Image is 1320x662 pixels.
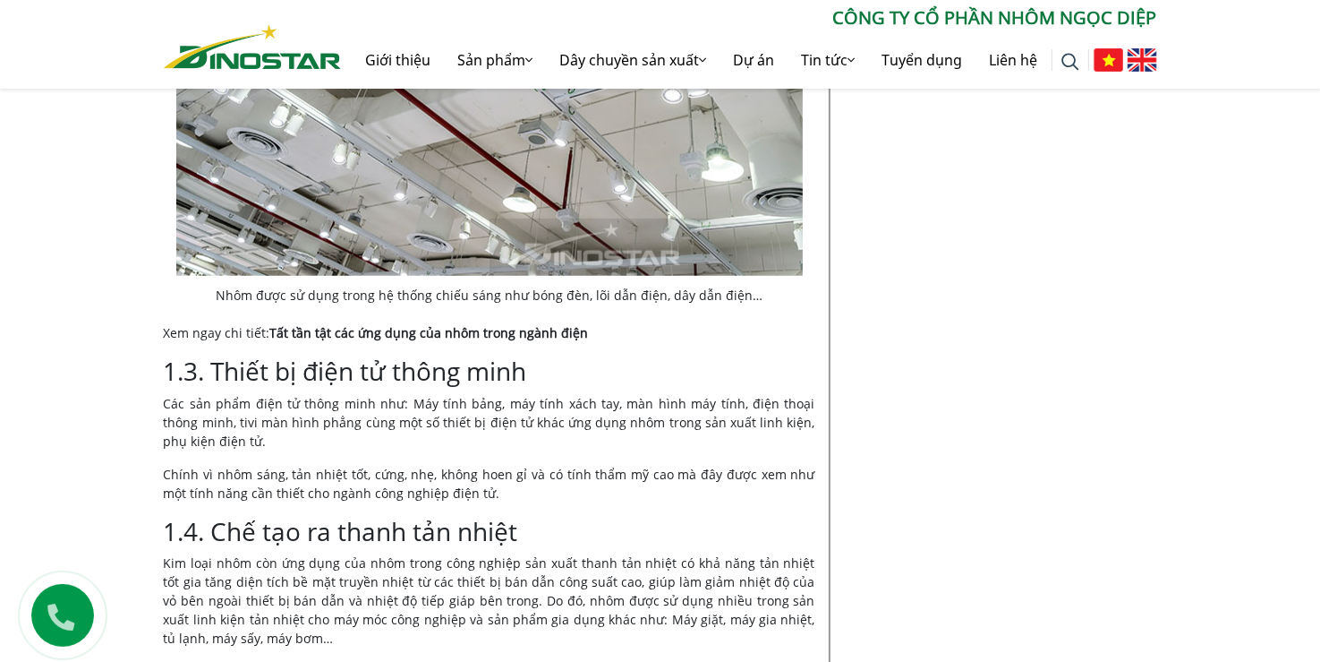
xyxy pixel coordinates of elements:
a: Dự án [720,31,788,89]
h3: 1.4. Chế tạo ra thanh tản nhiệt [164,517,815,547]
a: Liên hệ [976,31,1052,89]
img: English [1128,48,1157,72]
p: Xem ngay chi tiết: [164,323,815,342]
p: Kim loại nhôm còn ứng dụng của nhôm trong công nghiệp sản xuất thanh tản nhiệt có khả năng t... [164,554,815,648]
img: Tiếng Việt [1094,48,1123,72]
h3: 1.3. Thiết bị điện tử thông minh [164,357,815,387]
a: Tin tức [788,31,869,89]
p: Các sản phẩm điện tử thông minh như: Máy tính bảng, máy tính xách tay, màn hình máy tính, điện th... [164,394,815,451]
a: Sản phẩm [445,31,547,89]
img: Nhôm Dinostar [164,24,341,69]
a: Dây chuyền sản xuất [547,31,720,89]
figcaption: Nhôm được sử dụng trong hệ thống chiếu sáng như bóng đèn, lõi dẫn điện, dây dẫn điện… [176,286,803,305]
img: search [1061,53,1079,71]
a: Tất tần tật các ứng dụng của nhôm trong ngành điện [270,324,589,341]
a: Giới thiệu [353,31,445,89]
a: Tuyển dụng [869,31,976,89]
p: CÔNG TY CỔ PHẦN NHÔM NGỌC DIỆP [341,4,1157,31]
p: Chính vì nhôm sáng, tản nhiệt tốt, cứng, nhẹ, không hoen gỉ và có tính thẩm mỹ cao mà đây được xe... [164,465,815,503]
